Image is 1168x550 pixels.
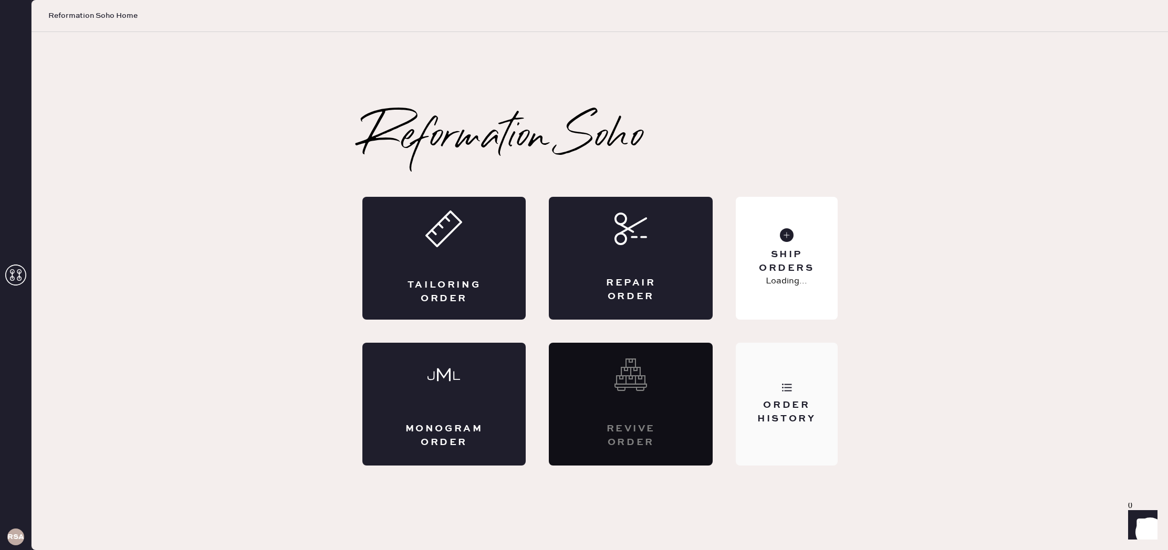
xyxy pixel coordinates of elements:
span: Reformation Soho Home [48,10,138,21]
p: Loading... [766,275,807,288]
div: Ship Orders [744,248,829,274]
h2: Reformation Soho [362,117,644,159]
div: Interested? Contact us at care@hemster.co [549,343,713,466]
div: Tailoring Order [404,279,484,305]
div: Repair Order [591,277,671,303]
div: Monogram Order [404,422,484,449]
div: Revive order [591,422,671,449]
iframe: Front Chat [1118,503,1163,548]
div: Order History [744,399,829,425]
h3: RSA [7,533,24,541]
